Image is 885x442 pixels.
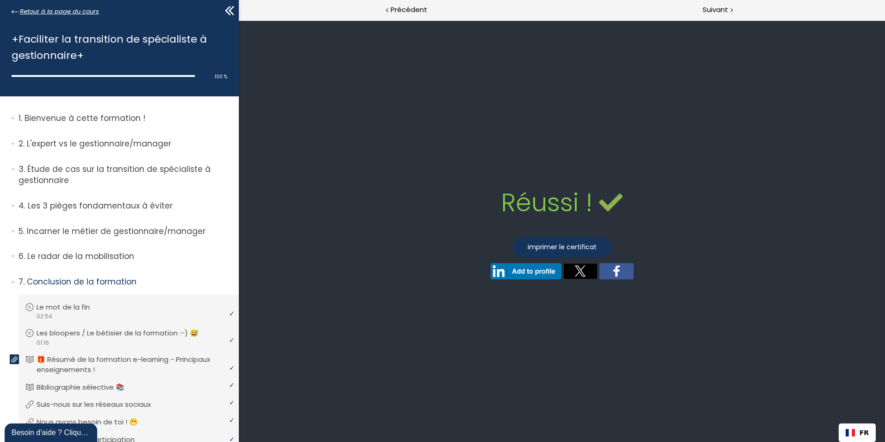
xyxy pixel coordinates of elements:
[19,164,232,186] p: Étude de cas sur la transition de spécialiste à gestionnaire
[19,276,232,288] p: Conclusion de la formation
[20,6,99,17] span: Retour à la page du cours
[19,226,25,237] span: 5.
[391,4,427,16] span: Précédent
[37,417,152,427] p: Nous avons besoin de toi ! 😁
[37,399,165,410] p: Suis-nous sur les réseaux sociaux
[36,339,49,347] span: 01:16
[839,423,876,442] div: Language Switcher
[19,113,22,124] span: 1.
[846,429,855,436] img: Français flag
[252,243,323,259] img: LinkedIn Add to Profile button
[19,200,25,212] span: 4.
[37,382,138,392] p: Bibliographie sélective 📚
[703,4,728,16] span: Suivant
[19,251,25,262] span: 6.
[37,302,104,312] p: Le mot de la fin
[19,138,25,150] span: 2.
[839,423,876,442] div: Language selected: Français
[12,31,223,63] h1: +Faciliter la transition de spécialiste à gestionnaire+
[262,164,354,201] span: Réussi !
[361,243,395,259] span: Share on Facebook
[37,328,212,338] p: Les bloopers / Le bêtisier de la formation :-) 😅
[324,243,359,259] span: Tweet this
[19,164,25,175] span: 3.
[846,429,869,436] a: FR
[19,200,232,212] p: Les 3 pièges fondamentaux à éviter
[274,217,373,237] a: imprimer le certificat
[19,276,25,288] span: 7.
[19,138,232,150] p: L'expert vs le gestionnaire/manager
[37,354,231,375] p: 🎁 Résumé de la formation e-learning - Principaux enseignements !
[19,113,232,124] p: Bienvenue à cette formation !
[5,422,99,442] iframe: chat widget
[19,251,232,262] p: Le radar de la mobilisation
[12,6,99,17] a: Retour à la page du cours
[215,73,227,80] span: 100 %
[19,226,232,237] p: Incarner le métier de gestionnaire/manager
[36,312,52,321] span: 02:54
